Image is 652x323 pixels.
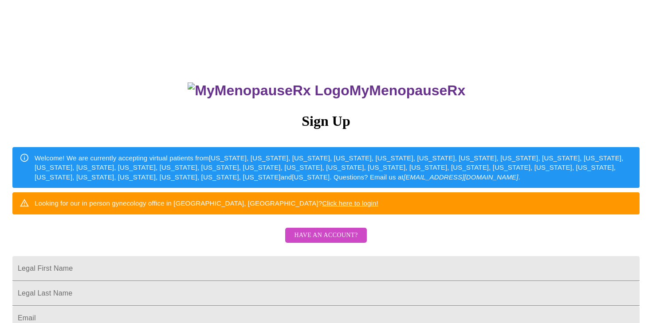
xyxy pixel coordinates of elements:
[322,199,378,207] a: Click here to login!
[188,82,349,99] img: MyMenopauseRx Logo
[283,237,369,245] a: Have an account?
[35,195,378,211] div: Looking for our in person gynecology office in [GEOGRAPHIC_DATA], [GEOGRAPHIC_DATA]?
[14,82,640,99] h3: MyMenopauseRx
[285,228,366,243] button: Have an account?
[294,230,357,241] span: Have an account?
[35,150,632,185] div: Welcome! We are currently accepting virtual patients from [US_STATE], [US_STATE], [US_STATE], [US...
[12,113,640,129] h3: Sign Up
[404,173,518,181] em: [EMAIL_ADDRESS][DOMAIN_NAME]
